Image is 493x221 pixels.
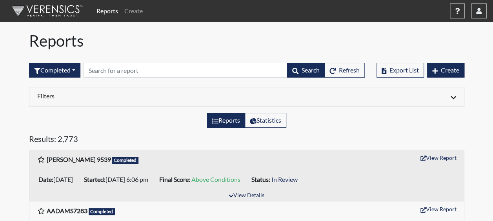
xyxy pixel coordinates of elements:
label: View the list of reports [207,113,245,128]
button: Export List [377,63,424,78]
button: Search [287,63,325,78]
b: [PERSON_NAME] 9539 [47,156,111,163]
h1: Reports [29,31,464,50]
span: Above Conditions [191,176,240,183]
b: Status: [251,176,270,183]
span: Create [441,66,459,74]
span: Completed [89,208,115,215]
b: AADAMS7283 [47,207,87,214]
button: Completed [29,63,80,78]
span: Refresh [339,66,360,74]
li: [DATE] 6:06 pm [81,173,156,186]
label: View statistics about completed interviews [245,113,286,128]
button: Refresh [324,63,365,78]
h5: Results: 2,773 [29,134,464,147]
span: Search [302,66,320,74]
button: View Report [417,203,460,215]
li: [DATE] [35,173,81,186]
a: Reports [93,3,121,19]
a: Create [121,3,146,19]
b: Date: [38,176,53,183]
div: Click to expand/collapse filters [31,92,462,101]
b: Started: [84,176,106,183]
button: View Report [417,152,460,164]
span: In Review [271,176,298,183]
b: Final Score: [159,176,190,183]
span: Export List [389,66,419,74]
div: Filter by interview status [29,63,80,78]
button: Create [427,63,464,78]
h6: Filters [37,92,241,100]
input: Search by Registration ID, Interview Number, or Investigation Name. [84,63,287,78]
span: Completed [112,157,139,164]
button: View Details [225,190,268,201]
